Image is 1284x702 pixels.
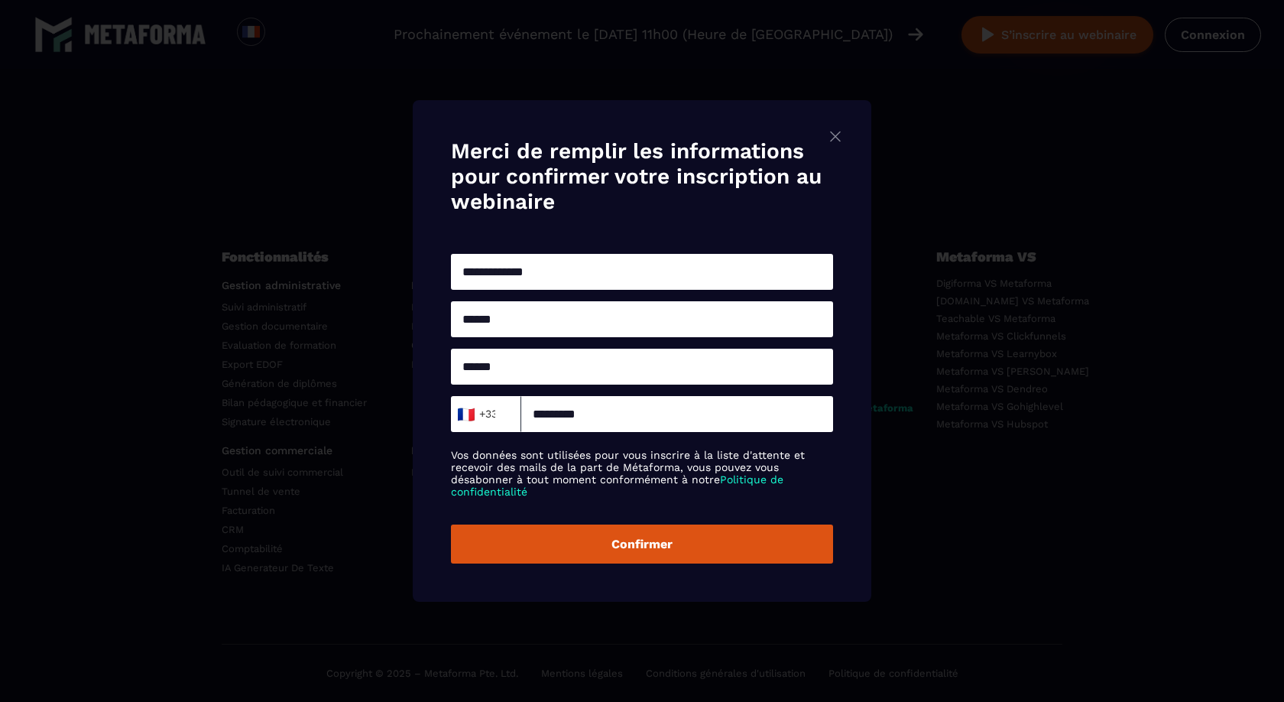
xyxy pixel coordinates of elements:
a: Politique de confidentialité [451,473,783,498]
img: close [826,127,845,146]
h4: Merci de remplir les informations pour confirmer votre inscription au webinaire [451,138,833,214]
label: Vos données sont utilisées pour vous inscrire à la liste d'attente et recevoir des mails de la pa... [451,449,833,498]
span: +33 [461,404,493,425]
button: Confirmer [451,525,833,564]
div: Search for option [451,396,521,432]
span: 🇫🇷 [456,404,475,425]
input: Search for option [496,403,507,426]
